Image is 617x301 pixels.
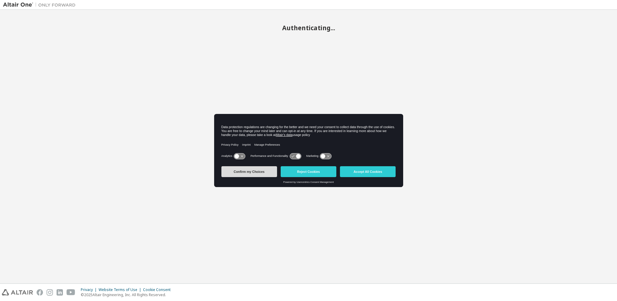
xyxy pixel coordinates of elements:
[67,289,75,296] img: youtube.svg
[3,2,79,8] img: Altair One
[3,24,614,32] h2: Authenticating...
[143,287,174,292] div: Cookie Consent
[37,289,43,296] img: facebook.svg
[99,287,143,292] div: Website Terms of Use
[81,292,174,297] p: © 2025 Altair Engineering, Inc. All Rights Reserved.
[81,287,99,292] div: Privacy
[57,289,63,296] img: linkedin.svg
[47,289,53,296] img: instagram.svg
[2,289,33,296] img: altair_logo.svg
